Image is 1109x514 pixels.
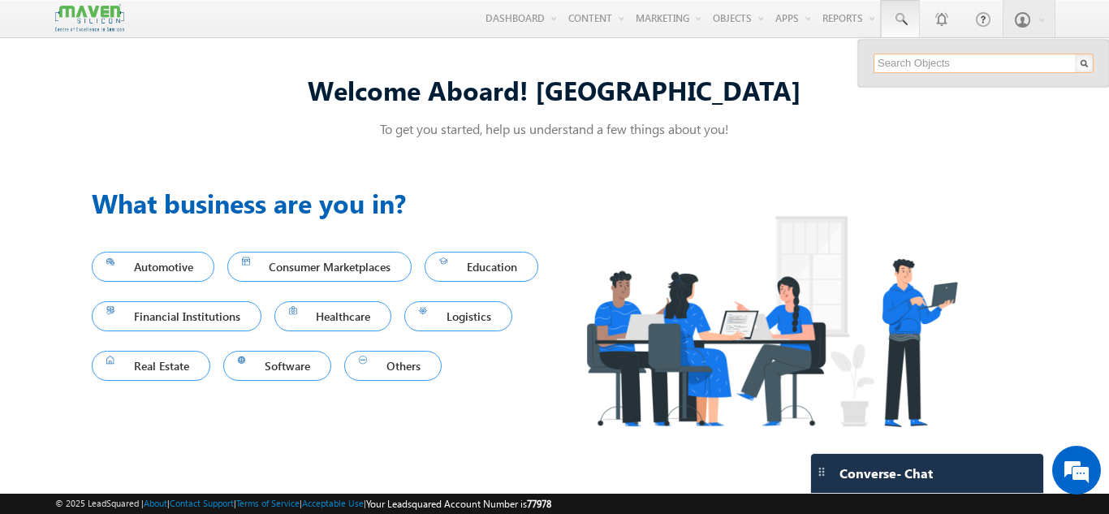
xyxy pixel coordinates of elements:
[359,355,427,377] span: Others
[238,355,317,377] span: Software
[55,496,551,512] span: © 2025 LeadSquared | | | | |
[106,355,196,377] span: Real Estate
[874,54,1094,73] input: Search Objects
[236,498,300,508] a: Terms of Service
[106,256,200,278] span: Automotive
[839,466,933,481] span: Converse - Chat
[144,498,167,508] a: About
[366,498,551,510] span: Your Leadsquared Account Number is
[55,4,123,32] img: Custom Logo
[170,498,234,508] a: Contact Support
[527,498,551,510] span: 77978
[92,72,1017,107] div: Welcome Aboard! [GEOGRAPHIC_DATA]
[419,305,498,327] span: Logistics
[92,184,554,222] h3: What business are you in?
[289,305,378,327] span: Healthcare
[302,498,364,508] a: Acceptable Use
[92,120,1017,137] p: To get you started, help us understand a few things about you!
[815,465,828,478] img: carter-drag
[554,184,988,459] img: Industry.png
[106,305,247,327] span: Financial Institutions
[439,256,524,278] span: Education
[242,256,398,278] span: Consumer Marketplaces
